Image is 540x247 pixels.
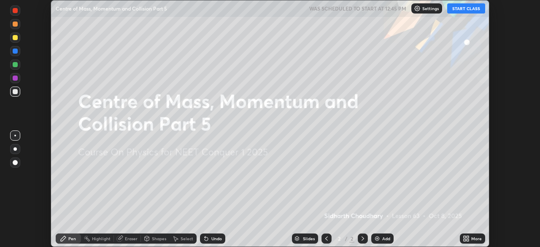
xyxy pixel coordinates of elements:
div: Highlight [92,236,111,241]
div: Slides [303,236,315,241]
p: Settings [422,6,439,11]
button: START CLASS [447,3,485,14]
div: Add [382,236,390,241]
div: Select [181,236,193,241]
div: Undo [211,236,222,241]
div: 2 [349,235,354,242]
p: Centre of Mass, Momentum and Collision Part 5 [56,5,167,12]
div: Shapes [152,236,166,241]
div: Pen [68,236,76,241]
h5: WAS SCHEDULED TO START AT 12:45 PM [309,5,406,12]
div: More [471,236,482,241]
img: add-slide-button [374,235,381,242]
div: / [345,236,348,241]
img: class-settings-icons [414,5,421,12]
div: Eraser [125,236,138,241]
div: 2 [335,236,343,241]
